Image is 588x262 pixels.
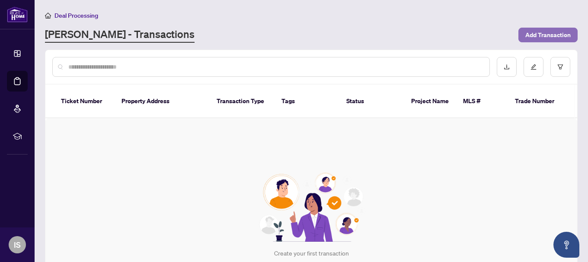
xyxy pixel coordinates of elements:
th: Trade Number [508,85,569,118]
button: filter [550,57,570,77]
th: Tags [275,85,339,118]
img: Null State Icon [256,173,367,242]
span: Add Transaction [525,28,571,42]
th: Project Name [404,85,456,118]
th: Property Address [115,85,210,118]
th: Ticket Number [54,85,115,118]
span: Deal Processing [54,12,98,19]
span: home [45,13,51,19]
button: edit [524,57,543,77]
span: filter [557,64,563,70]
span: IS [14,239,21,251]
button: download [497,57,517,77]
span: edit [530,64,537,70]
th: MLS # [456,85,508,118]
img: logo [7,6,28,22]
button: Open asap [553,232,579,258]
button: Add Transaction [518,28,578,42]
th: Status [339,85,404,118]
a: [PERSON_NAME] - Transactions [45,27,195,43]
span: download [504,64,510,70]
th: Transaction Type [210,85,275,118]
div: Create your first transaction [274,249,349,258]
